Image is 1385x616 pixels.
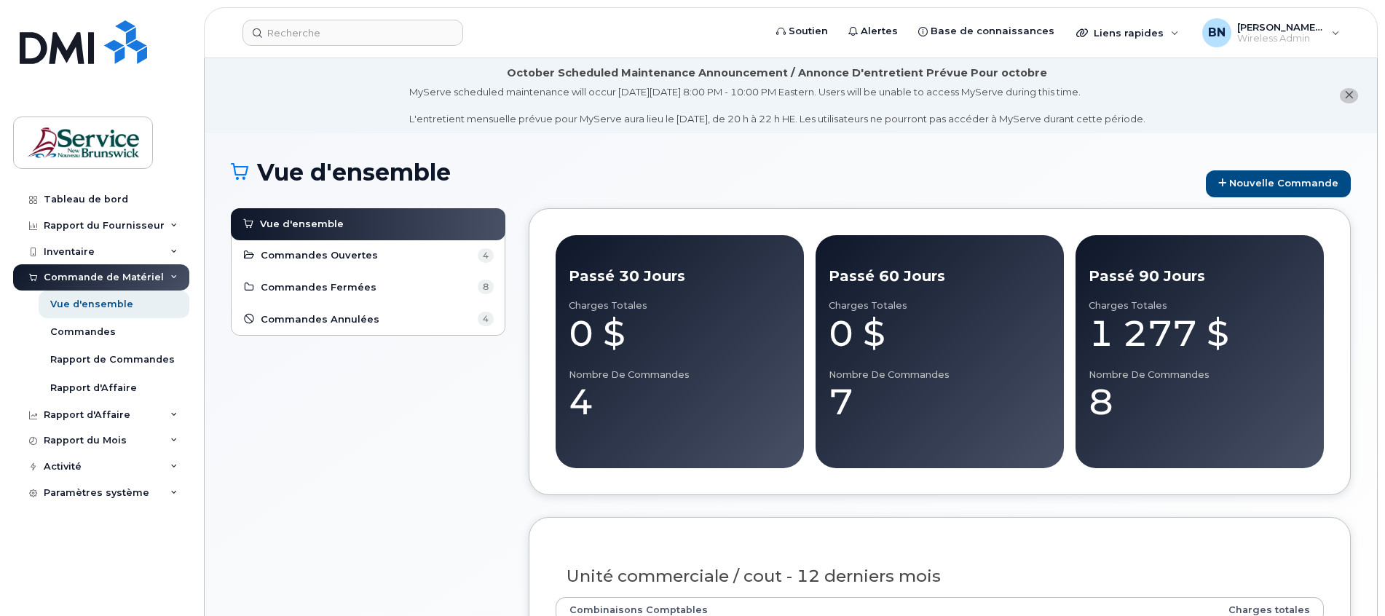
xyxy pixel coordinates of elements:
[261,248,378,262] span: Commandes Ouvertes
[829,300,1051,312] div: Charges totales
[1340,88,1358,103] button: close notification
[242,216,494,233] a: Vue d'ensemble
[569,266,791,287] div: Passé 30 jours
[242,279,494,296] a: Commandes Fermées 8
[569,380,791,424] div: 4
[829,369,1051,381] div: Nombre de commandes
[409,85,1145,126] div: MyServe scheduled maintenance will occur [DATE][DATE] 8:00 PM - 10:00 PM Eastern. Users will be u...
[829,380,1051,424] div: 7
[478,312,494,326] span: 4
[261,280,376,294] span: Commandes Fermées
[1089,266,1311,287] div: Passé 90 jours
[242,310,494,328] a: Commandes Annulées 4
[1089,312,1311,355] div: 1 277 $
[569,300,791,312] div: Charges totales
[569,312,791,355] div: 0 $
[1089,300,1311,312] div: Charges totales
[1089,380,1311,424] div: 8
[260,217,344,231] span: Vue d'ensemble
[242,247,494,264] a: Commandes Ouvertes 4
[569,369,791,381] div: Nombre de commandes
[478,280,494,294] span: 8
[829,312,1051,355] div: 0 $
[1206,170,1351,197] a: Nouvelle commande
[567,567,1314,585] h3: Unité commerciale / cout - 12 derniers mois
[261,312,379,326] span: Commandes Annulées
[478,248,494,263] span: 4
[507,66,1047,81] div: October Scheduled Maintenance Announcement / Annonce D'entretient Prévue Pour octobre
[1089,369,1311,381] div: Nombre de commandes
[829,266,1051,287] div: Passé 60 jours
[231,159,1199,185] h1: Vue d'ensemble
